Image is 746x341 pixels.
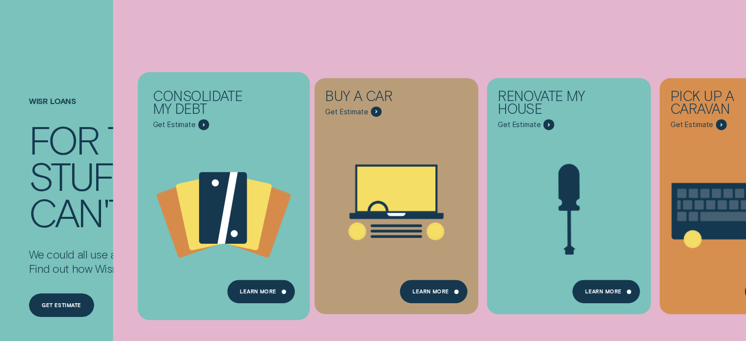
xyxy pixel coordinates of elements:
[487,79,651,308] a: Renovate My House - Learn more
[670,120,713,129] span: Get Estimate
[29,121,99,157] div: For
[29,293,94,317] a: Get estimate
[572,280,640,303] a: Learn more
[29,121,231,230] h4: For the stuff that can't wait
[314,79,478,308] a: Buy a car - Learn more
[325,107,368,116] span: Get Estimate
[498,89,602,120] div: Renovate My House
[29,247,231,276] p: We could all use a hand from time to time. Find out how Wisr loans can support you.
[142,79,306,308] a: Consolidate my debt - Learn more
[400,280,467,303] a: Learn More
[498,120,540,129] span: Get Estimate
[29,193,128,230] div: can't
[107,121,172,157] div: the
[153,89,257,120] div: Consolidate my debt
[325,89,430,106] div: Buy a car
[227,280,295,303] a: Learn more
[153,120,195,129] span: Get Estimate
[29,157,133,193] div: stuff
[29,97,231,121] h1: Wisr loans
